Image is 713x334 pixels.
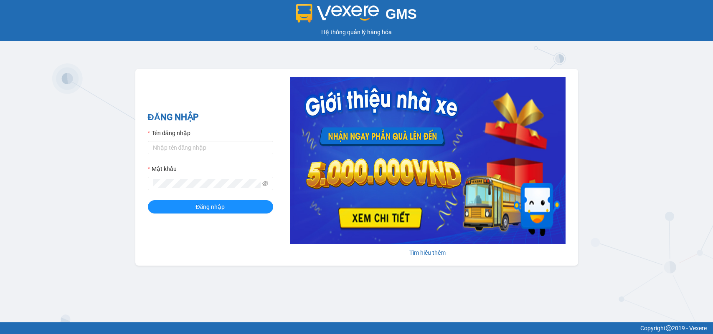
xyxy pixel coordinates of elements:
span: Đăng nhập [196,202,225,211]
div: Hệ thống quản lý hàng hóa [2,28,711,37]
button: Đăng nhập [148,200,273,213]
h2: ĐĂNG NHẬP [148,110,273,124]
span: GMS [386,6,417,22]
input: Tên đăng nhập [148,141,273,154]
label: Mật khẩu [148,164,177,173]
div: Tìm hiểu thêm [290,248,566,257]
input: Mật khẩu [153,179,261,188]
img: banner-0 [290,77,566,244]
label: Tên đăng nhập [148,128,190,138]
div: Copyright 2019 - Vexere [6,324,707,333]
span: eye-invisible [262,181,268,186]
img: logo 2 [296,4,379,23]
span: copyright [666,325,672,331]
a: GMS [296,13,417,19]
